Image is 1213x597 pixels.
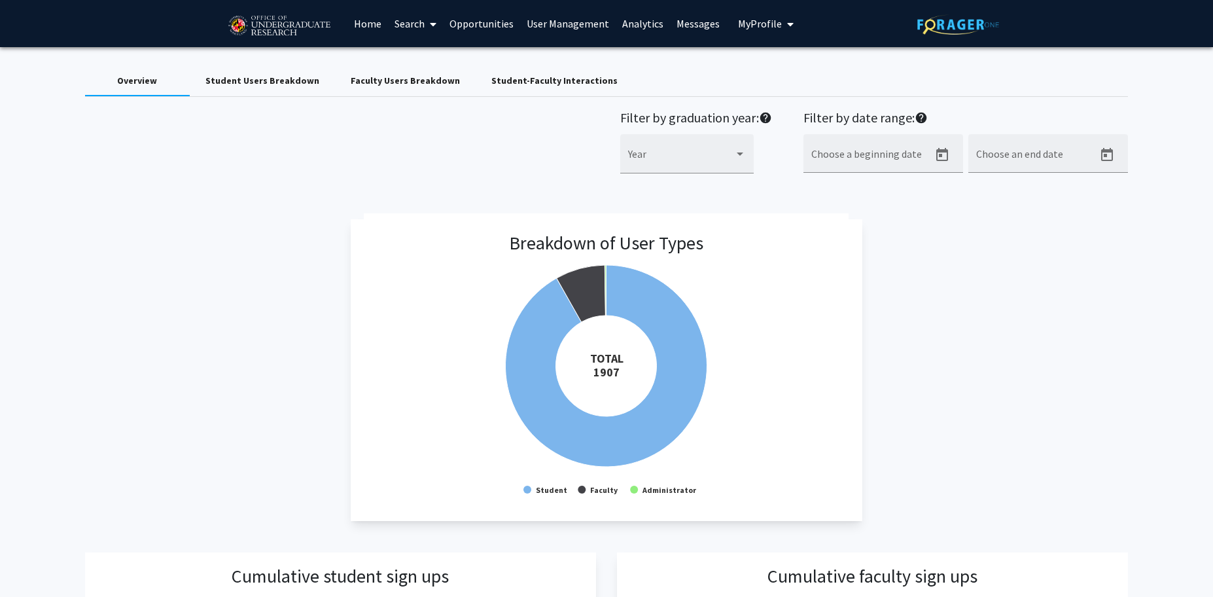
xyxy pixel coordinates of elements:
[536,485,567,495] text: Student
[347,1,388,46] a: Home
[1094,142,1120,168] button: Open calendar
[388,1,443,46] a: Search
[224,10,334,43] img: University of Maryland Logo
[232,566,449,588] h3: Cumulative student sign ups
[803,110,1128,129] h2: Filter by date range:
[620,110,772,129] h2: Filter by graduation year:
[351,74,460,88] div: Faculty Users Breakdown
[929,142,955,168] button: Open calendar
[591,485,619,495] text: Faculty
[616,1,670,46] a: Analytics
[10,538,56,587] iframe: Chat
[767,566,977,588] h3: Cumulative faculty sign ups
[443,1,520,46] a: Opportunities
[117,74,157,88] div: Overview
[670,1,726,46] a: Messages
[520,1,616,46] a: User Management
[738,17,782,30] span: My Profile
[642,485,697,495] text: Administrator
[590,351,624,380] tspan: TOTAL 1907
[491,74,618,88] div: Student-Faculty Interactions
[915,110,928,126] mat-icon: help
[509,232,703,255] h3: Breakdown of User Types
[759,110,772,126] mat-icon: help
[917,14,999,35] img: ForagerOne Logo
[205,74,319,88] div: Student Users Breakdown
